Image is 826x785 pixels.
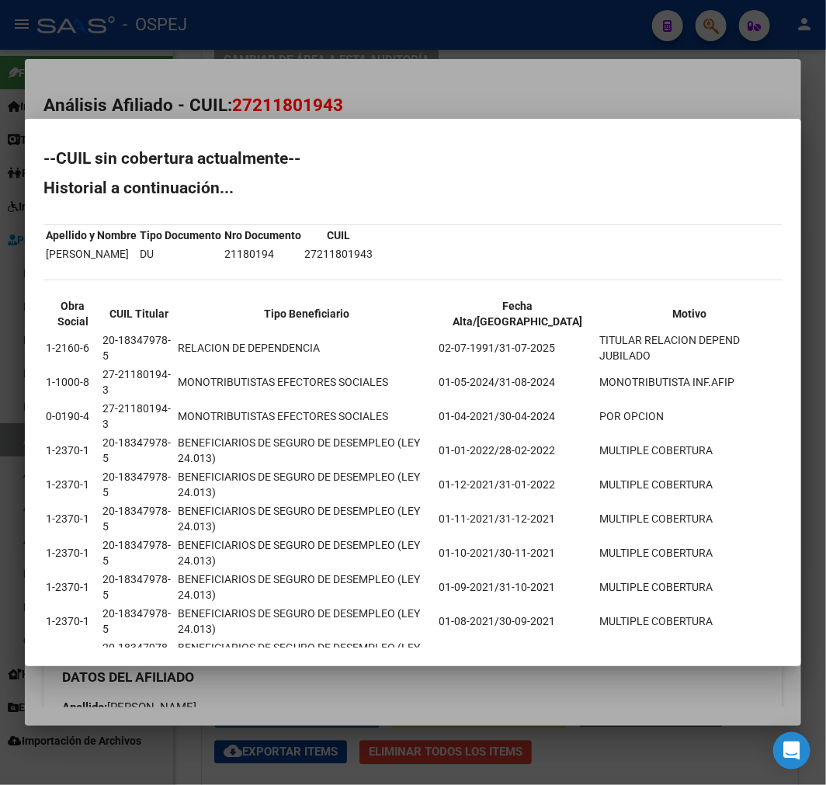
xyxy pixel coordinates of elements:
td: 20-18347978-5 [102,332,175,364]
h2: --CUIL sin cobertura actualmente-- [43,151,783,166]
td: 02-07-1991/31-07-2025 [438,332,597,364]
td: 01-12-2021/31-01-2022 [438,468,597,501]
td: 1-2370-1 [45,434,101,467]
td: RELACION DE DEPENDENCIA [177,332,436,364]
td: 20-18347978-5 [102,468,175,501]
td: 27-21180194-3 [102,400,175,432]
h2: Historial a continuación... [43,180,783,196]
td: [PERSON_NAME] [45,245,137,262]
td: TITULAR RELACION DEPEND JUBILADO [599,332,781,364]
td: 20-18347978-5 [102,605,175,637]
th: Obra Social [45,297,101,330]
td: MULTIPLE COBERTURA [599,468,781,501]
td: 1-2370-1 [45,502,101,535]
td: MULTIPLE COBERTURA [599,605,781,637]
td: 1-2370-1 [45,537,101,569]
td: 01-07-2021/31-08-2021 [438,639,597,672]
td: MULTIPLE COBERTURA [599,537,781,569]
td: MULTIPLE COBERTURA [599,571,781,603]
td: DU [139,245,222,262]
td: MULTIPLE COBERTURA [599,434,781,467]
th: Motivo [599,297,781,330]
td: BENEFICIARIOS DE SEGURO DE DESEMPLEO (LEY 24.013) [177,571,436,603]
td: BENEFICIARIOS DE SEGURO DE DESEMPLEO (LEY 24.013) [177,605,436,637]
td: 1-2370-1 [45,571,101,603]
td: BENEFICIARIOS DE SEGURO DE DESEMPLEO (LEY 24.013) [177,502,436,535]
td: 1-1000-8 [45,366,101,398]
td: POR OPCION [599,400,781,432]
td: 01-10-2021/30-11-2021 [438,537,597,569]
td: MULTIPLE COBERTURA [599,639,781,672]
td: 01-05-2024/31-08-2024 [438,366,597,398]
td: 27211801943 [304,245,373,262]
td: 01-09-2021/31-10-2021 [438,571,597,603]
td: 20-18347978-5 [102,434,175,467]
th: CUIL [304,227,373,244]
td: 1-2370-1 [45,468,101,501]
th: Fecha Alta/[GEOGRAPHIC_DATA] [438,297,597,330]
td: BENEFICIARIOS DE SEGURO DE DESEMPLEO (LEY 24.013) [177,434,436,467]
td: 01-08-2021/30-09-2021 [438,605,597,637]
td: BENEFICIARIOS DE SEGURO DE DESEMPLEO (LEY 24.013) [177,537,436,569]
td: MULTIPLE COBERTURA [599,502,781,535]
td: 1-2160-6 [45,332,101,364]
th: Tipo Beneficiario [177,297,436,330]
div: Open Intercom Messenger [773,732,810,769]
td: MONOTRIBUTISTAS EFECTORES SOCIALES [177,400,436,432]
td: MONOTRIBUTISTA INF.AFIP [599,366,781,398]
td: BENEFICIARIOS DE SEGURO DE DESEMPLEO (LEY 24.013) [177,468,436,501]
td: 0-0190-4 [45,400,101,432]
td: 01-01-2022/28-02-2022 [438,434,597,467]
th: Apellido y Nombre [45,227,137,244]
th: Nro Documento [224,227,302,244]
td: 21180194 [224,245,302,262]
td: 1-2370-1 [45,605,101,637]
th: CUIL Titular [102,297,175,330]
td: 20-18347978-5 [102,571,175,603]
td: 01-11-2021/31-12-2021 [438,502,597,535]
td: 20-18347978-5 [102,639,175,672]
th: Tipo Documento [139,227,222,244]
td: 01-04-2021/30-04-2024 [438,400,597,432]
td: 20-18347978-5 [102,502,175,535]
td: MONOTRIBUTISTAS EFECTORES SOCIALES [177,366,436,398]
td: 20-18347978-5 [102,537,175,569]
td: 1-2370-1 [45,639,101,672]
td: 27-21180194-3 [102,366,175,398]
td: BENEFICIARIOS DE SEGURO DE DESEMPLEO (LEY 24.013) [177,639,436,672]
